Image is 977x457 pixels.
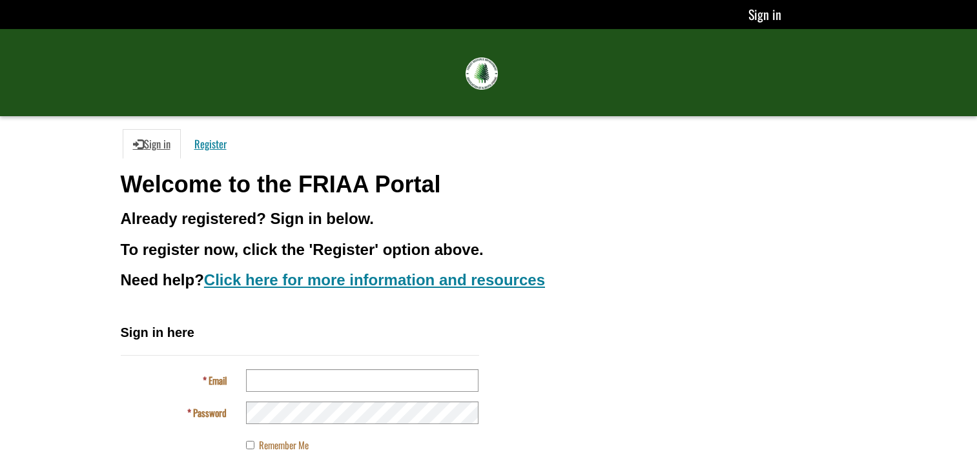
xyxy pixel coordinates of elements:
[121,172,857,198] h1: Welcome to the FRIAA Portal
[184,129,237,159] a: Register
[246,441,254,449] input: Remember Me
[121,272,857,289] h3: Need help?
[259,438,309,452] span: Remember Me
[121,210,857,227] h3: Already registered? Sign in below.
[209,373,227,387] span: Email
[121,325,194,340] span: Sign in here
[204,271,545,289] a: Click here for more information and resources
[123,129,181,159] a: Sign in
[193,405,227,420] span: Password
[121,241,857,258] h3: To register now, click the 'Register' option above.
[466,57,498,90] img: FRIAA Submissions Portal
[748,5,781,24] a: Sign in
